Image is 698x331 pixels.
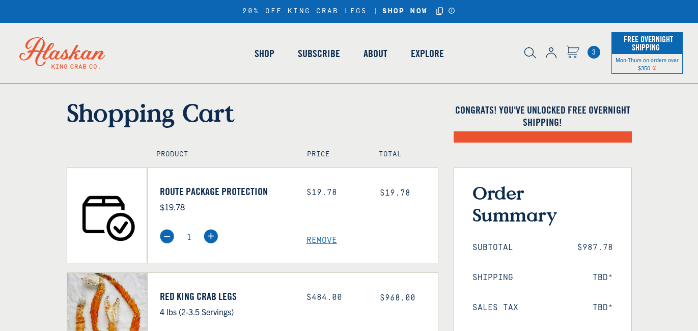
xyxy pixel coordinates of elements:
[379,7,431,16] a: SHOP NOW
[243,24,286,82] a: Shop
[5,23,120,83] img: Alaskan King Crab Co. logo
[566,45,579,60] a: Cart
[524,47,536,59] img: search
[306,236,438,245] a: Remove
[546,47,556,59] img: account
[160,305,291,318] p: 4 lbs (2-3.5 Servings)
[160,185,291,198] a: Route Package Protection
[588,46,600,59] span: 3
[306,188,365,198] div: $19.78
[379,150,429,159] h4: Total
[399,24,456,82] a: Explore
[588,46,600,59] a: Cart
[307,150,357,159] h4: Price
[380,293,415,302] span: $968.00
[472,243,513,253] span: Subtotal
[472,182,613,226] h3: Order Summary
[448,7,456,14] a: Announcement Bar Modal
[204,229,218,243] img: plus
[621,32,673,55] span: Free Overnight Shipping
[652,64,657,71] span: Shipping Notice Icon
[160,200,291,213] p: $19.78
[382,7,428,15] strong: SHOP NOW
[156,150,285,159] h4: Product
[352,24,399,82] a: About
[67,98,438,127] h1: Shopping Cart
[472,303,518,313] span: Sales Tax
[454,104,632,128] h4: Congrats! You've unlocked FREE OVERNIGHT SHIPPING!
[286,24,352,82] a: Subscribe
[160,229,174,243] img: minus
[160,290,291,302] a: Red King Crab Legs
[242,6,456,17] div: 20% OFF KING CRAB LEGS |
[306,293,365,302] div: $484.00
[616,56,679,71] span: Mon-Thurs on orders over $350
[67,168,147,263] img: Route Package Protection - $19.78
[472,273,513,283] span: Shipping
[380,188,410,198] span: $19.78
[577,243,613,253] span: $987.78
